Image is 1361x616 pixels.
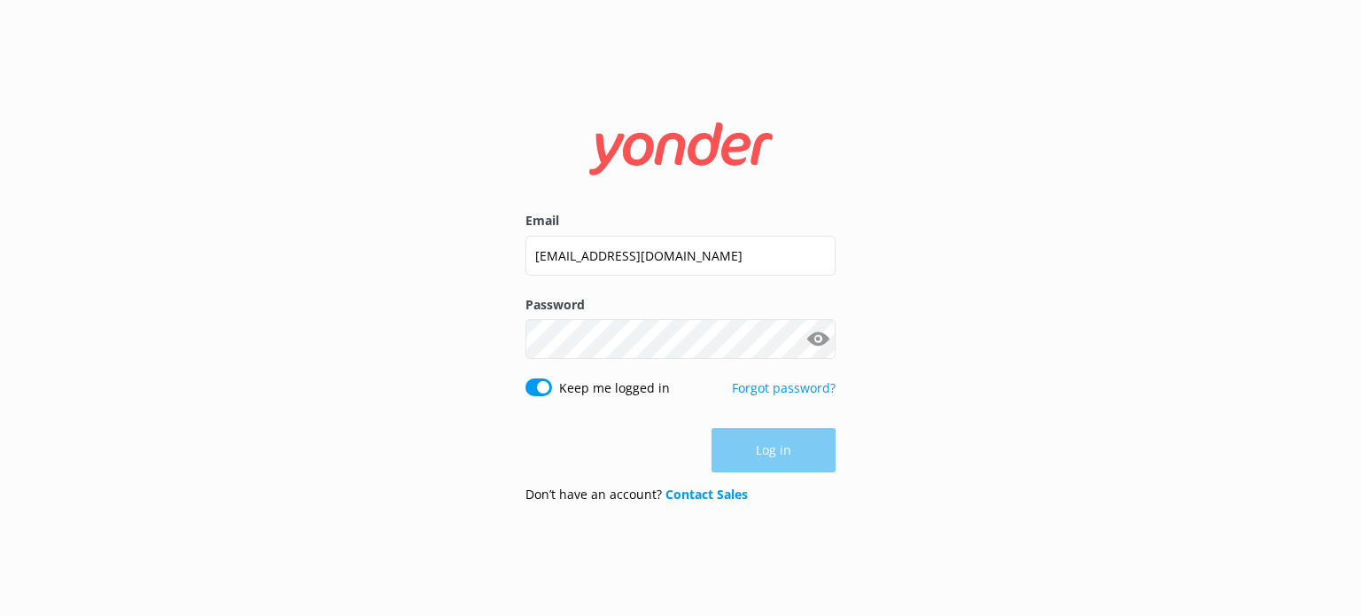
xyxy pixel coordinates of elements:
[525,211,836,230] label: Email
[800,322,836,357] button: Show password
[559,378,670,398] label: Keep me logged in
[525,295,836,315] label: Password
[525,236,836,276] input: user@emailaddress.com
[665,486,748,503] a: Contact Sales
[525,485,748,504] p: Don’t have an account?
[732,379,836,396] a: Forgot password?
